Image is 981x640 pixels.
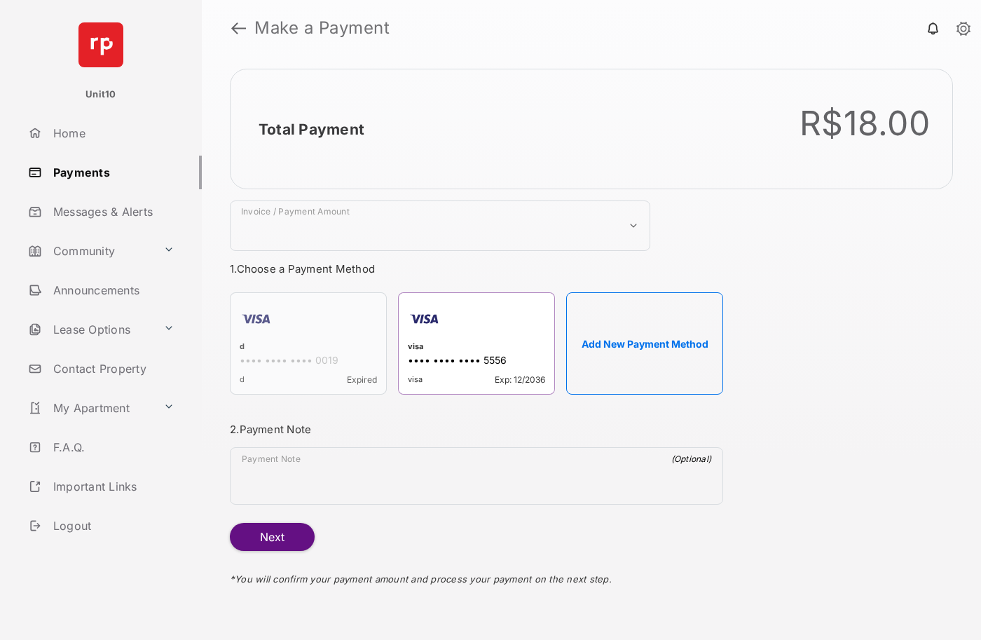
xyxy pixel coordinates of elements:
a: Lease Options [22,313,158,346]
h3: 1. Choose a Payment Method [230,262,723,275]
p: Unit10 [85,88,116,102]
span: visa [408,374,423,385]
button: Add New Payment Method [566,292,723,395]
div: d [240,341,377,354]
h3: 2. Payment Note [230,423,723,436]
a: My Apartment [22,391,158,425]
a: Announcements [22,273,202,307]
button: Next [230,523,315,551]
a: Contact Property [22,352,202,386]
span: d [240,374,245,385]
div: visa•••• •••• •••• 5556visaExp: 12/2036 [398,292,555,395]
div: R$18.00 [800,103,930,144]
div: •••• •••• •••• 5556 [408,354,545,369]
div: d•••• •••• •••• 0019dExpired [230,292,387,395]
strong: Make a Payment [254,20,390,36]
a: Important Links [22,470,180,503]
a: Community [22,234,158,268]
span: Exp: 12/2036 [495,374,545,385]
a: F.A.Q. [22,430,202,464]
span: Expired [347,374,377,385]
div: * You will confirm your payment amount and process your payment on the next step. [230,551,723,599]
a: Logout [22,509,202,543]
a: Messages & Alerts [22,195,202,229]
a: Payments [22,156,202,189]
div: visa [408,341,545,354]
h2: Total Payment [259,121,364,138]
a: Home [22,116,202,150]
div: •••• •••• •••• 0019 [240,354,377,369]
img: svg+xml;base64,PHN2ZyB4bWxucz0iaHR0cDovL3d3dy53My5vcmcvMjAwMC9zdmciIHdpZHRoPSI2NCIgaGVpZ2h0PSI2NC... [78,22,123,67]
